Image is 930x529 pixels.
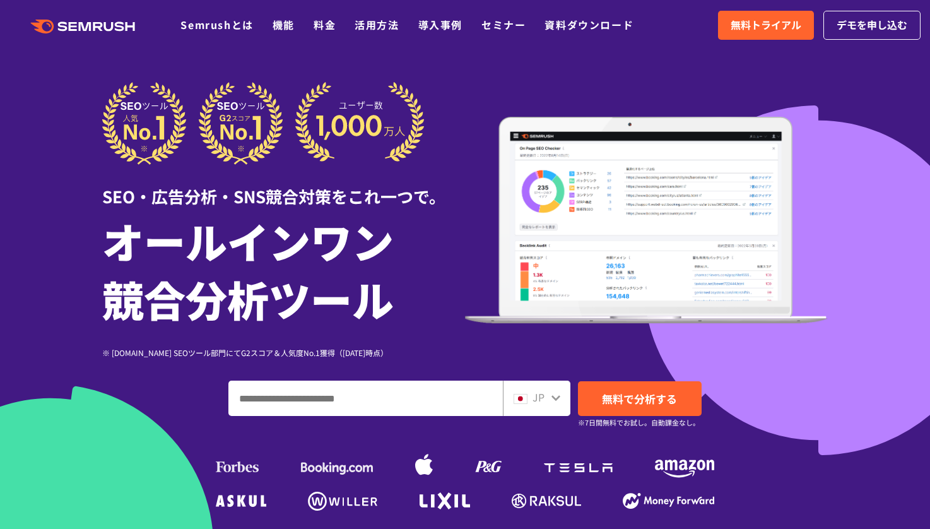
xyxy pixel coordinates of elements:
a: 料金 [314,17,336,32]
span: デモを申し込む [837,17,907,33]
a: 導入事例 [418,17,462,32]
a: セミナー [481,17,526,32]
a: 無料で分析する [578,381,702,416]
span: 無料トライアル [731,17,801,33]
span: 無料で分析する [602,391,677,407]
a: Semrushとは [180,17,253,32]
a: 無料トライアル [718,11,814,40]
h1: オールインワン 競合分析ツール [102,211,465,328]
span: JP [533,389,544,405]
a: 活用方法 [355,17,399,32]
input: ドメイン、キーワードまたはURLを入力してください [229,381,502,415]
a: デモを申し込む [823,11,921,40]
small: ※7日間無料でお試し。自動課金なし。 [578,417,700,429]
div: ※ [DOMAIN_NAME] SEOツール部門にてG2スコア＆人気度No.1獲得（[DATE]時点） [102,347,465,359]
a: 資料ダウンロード [544,17,633,32]
a: 機能 [273,17,295,32]
div: SEO・広告分析・SNS競合対策をこれ一つで。 [102,165,465,208]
